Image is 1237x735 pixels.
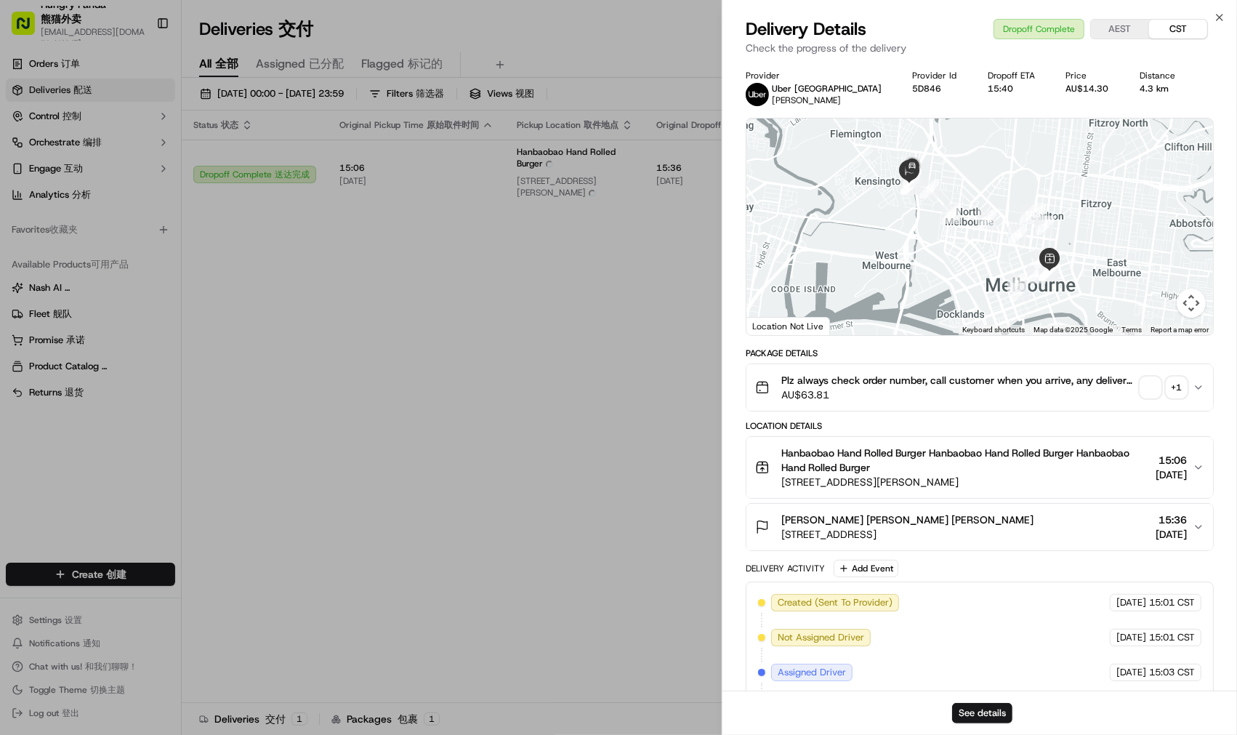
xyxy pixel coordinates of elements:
[45,265,118,276] span: [PERSON_NAME]
[137,325,233,340] span: API Documentation
[121,225,126,237] span: •
[15,15,44,44] img: Nash
[1177,289,1206,318] button: Map camera controls
[117,319,239,345] a: 💻API Documentation
[952,703,1012,723] button: See details
[1020,204,1039,223] div: 11
[1149,666,1195,679] span: 15:03 CST
[778,596,893,609] span: Created (Sent To Provider)
[29,226,41,238] img: 1736555255976-a54dd68f-1ca7-489b-9aae-adbdc363a1c4
[746,83,769,106] img: uber-new-logo.jpeg
[1091,20,1149,39] button: AEST
[15,58,265,81] p: Welcome 👋
[65,153,200,165] div: We're available if you need us!
[912,83,941,95] button: 5D846
[129,265,163,276] span: 8月19日
[1149,20,1207,39] button: CST
[65,139,238,153] div: Start new chat
[942,205,961,224] div: 14
[1156,513,1187,527] span: 15:36
[746,504,1213,550] button: [PERSON_NAME] [PERSON_NAME] [PERSON_NAME][STREET_ADDRESS]15:36[DATE]
[903,169,922,188] div: 19
[121,265,126,276] span: •
[746,70,890,81] div: Provider
[746,348,1214,359] div: Package Details
[1065,70,1116,81] div: Price
[38,94,262,109] input: Got a question? Start typing here...
[1156,527,1187,542] span: [DATE]
[1116,596,1146,609] span: [DATE]
[781,446,1150,475] span: Hanbaobao Hand Rolled Burger Hanbaobao Hand Rolled Burger Hanbaobao Hand Rolled Burger
[15,326,26,338] div: 📗
[225,186,265,204] button: See all
[1027,265,1046,284] div: 3
[15,251,38,274] img: Bea Lacdao
[750,316,798,335] a: Open this area in Google Maps (opens a new window)
[1116,666,1146,679] span: [DATE]
[29,325,111,340] span: Knowledge Base
[988,70,1043,81] div: Dropoff ETA
[15,212,38,235] img: Asif Zaman Khan
[45,225,118,237] span: [PERSON_NAME]
[102,360,176,371] a: Powered byPylon
[834,560,898,577] button: Add Event
[1167,377,1187,398] div: + 1
[1036,216,1055,235] div: 9
[123,326,134,338] div: 💻
[746,17,866,41] span: Delivery Details
[778,631,864,644] span: Not Assigned Driver
[1033,326,1113,334] span: Map data ©2025 Google
[900,175,919,194] div: 17
[781,527,1033,542] span: [STREET_ADDRESS]
[988,83,1043,95] div: 15:40
[912,70,964,81] div: Provider Id
[772,95,841,106] span: [PERSON_NAME]
[145,361,176,371] span: Pylon
[746,41,1214,55] p: Check the progress of the delivery
[781,387,1135,402] span: AU$63.81
[247,143,265,161] button: Start new chat
[746,364,1213,411] button: Plz always check order number, call customer when you arrive, any delivery issues, Contact WhatsA...
[129,225,163,237] span: 8月27日
[1140,83,1183,95] div: 4.3 km
[1121,326,1142,334] a: Terms (opens in new tab)
[978,210,996,229] div: 13
[1116,631,1146,644] span: [DATE]
[1040,262,1059,281] div: 4
[781,513,1033,527] span: [PERSON_NAME] [PERSON_NAME] [PERSON_NAME]
[1065,83,1116,95] div: AU$14.30
[962,325,1025,335] button: Keyboard shortcuts
[781,373,1135,387] span: Plz always check order number, call customer when you arrive, any delivery issues, Contact WhatsA...
[1039,262,1057,281] div: 7
[1151,326,1209,334] a: Report a map error
[15,139,41,165] img: 1736555255976-a54dd68f-1ca7-489b-9aae-adbdc363a1c4
[778,666,846,679] span: Assigned Driver
[1026,205,1045,224] div: 10
[1034,249,1053,268] div: 8
[15,189,97,201] div: Past conversations
[1156,467,1187,482] span: [DATE]
[1149,596,1195,609] span: 15:01 CST
[1149,631,1195,644] span: 15:01 CST
[1140,377,1187,398] button: +1
[750,316,798,335] img: Google
[29,265,41,277] img: 1736555255976-a54dd68f-1ca7-489b-9aae-adbdc363a1c4
[746,420,1214,432] div: Location Details
[920,180,939,198] div: 15
[1010,283,1028,302] div: 1
[1007,273,1026,292] div: 2
[772,83,882,95] p: Uber [GEOGRAPHIC_DATA]
[1156,453,1187,467] span: 15:06
[1140,70,1183,81] div: Distance
[1008,225,1027,244] div: 12
[901,176,920,195] div: 18
[781,475,1150,489] span: [STREET_ADDRESS][PERSON_NAME]
[746,563,825,574] div: Delivery Activity
[746,437,1213,498] button: Hanbaobao Hand Rolled Burger Hanbaobao Hand Rolled Burger Hanbaobao Hand Rolled Burger[STREET_ADD...
[31,139,57,165] img: 1727276513143-84d647e1-66c0-4f92-a045-3c9f9f5dfd92
[746,317,830,335] div: Location Not Live
[9,319,117,345] a: 📗Knowledge Base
